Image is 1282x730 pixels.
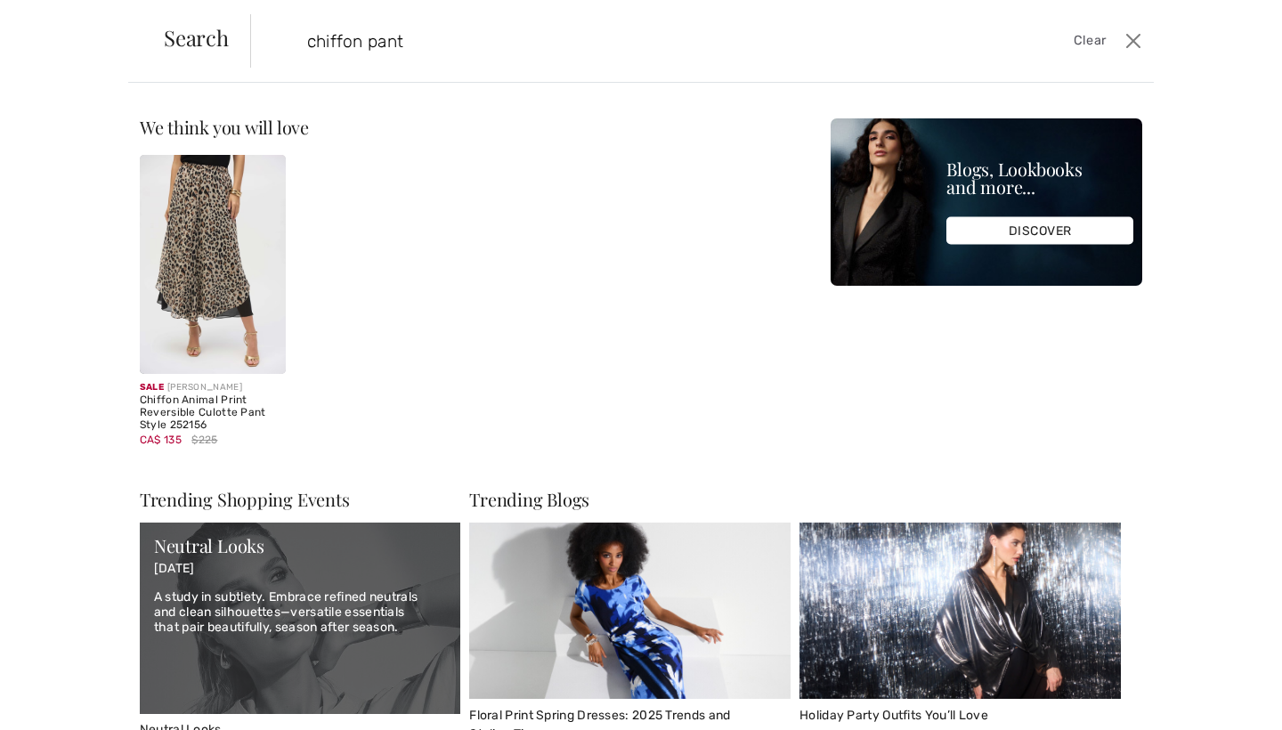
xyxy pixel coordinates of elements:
[831,118,1142,286] img: Blogs, Lookbooks and more...
[140,115,309,139] span: We think you will love
[946,160,1133,196] div: Blogs, Lookbooks and more...
[469,491,1121,508] div: Trending Blogs
[1120,27,1147,55] button: Close
[1074,31,1107,51] span: Clear
[799,523,1121,700] img: Holiday Party Outfits You’ll Love
[140,155,286,374] img: Chiffon Animal Print Reversible Culotte Pant Style 252156. Beige/Black
[140,382,164,393] span: Sale
[154,537,446,555] div: Neutral Looks
[799,523,1121,724] a: Holiday Party Outfits You’ll Love Holiday Party Outfits You’ll Love
[41,12,77,28] span: Help
[799,708,988,723] span: Holiday Party Outfits You’ll Love
[191,432,217,448] span: $225
[164,27,229,48] span: Search
[154,562,446,577] p: [DATE]
[154,590,446,635] p: A study in subtlety. Embrace refined neutrals and clean silhouettes—versatile essentials that pai...
[140,394,286,431] div: Chiffon Animal Print Reversible Culotte Pant Style 252156
[294,14,913,68] input: TYPE TO SEARCH
[140,491,460,508] div: Trending Shopping Events
[946,217,1133,245] div: DISCOVER
[469,523,791,699] img: Floral Print Spring Dresses: 2025 Trends and Styling Tips
[140,381,286,394] div: [PERSON_NAME]
[140,434,182,446] span: CA$ 135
